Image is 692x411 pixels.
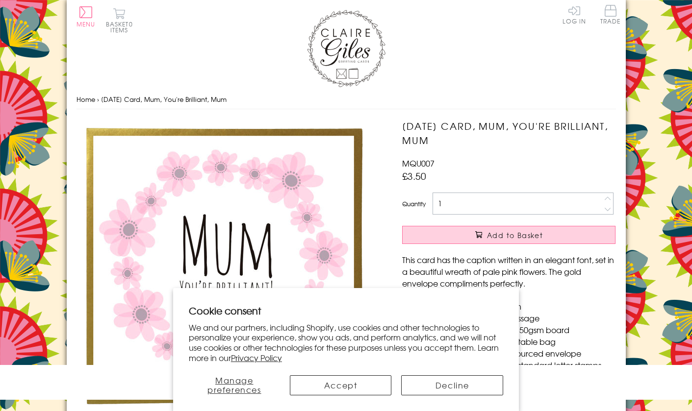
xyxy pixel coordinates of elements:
[77,20,96,28] span: Menu
[402,254,615,289] p: This card has the caption written in an elegant font, set in a beautiful wreath of pale pink flow...
[97,95,99,104] span: ›
[231,352,282,363] a: Privacy Policy
[487,230,543,240] span: Add to Basket
[402,199,426,208] label: Quantity
[77,95,95,104] a: Home
[106,8,133,33] button: Basket0 items
[600,5,621,26] a: Trade
[402,226,615,244] button: Add to Basket
[189,304,504,317] h2: Cookie consent
[600,5,621,24] span: Trade
[207,374,261,395] span: Manage preferences
[402,119,615,147] h1: [DATE] Card, Mum, You're Brilliant, Mum
[77,6,96,27] button: Menu
[307,10,385,87] img: Claire Giles Greetings Cards
[189,322,504,363] p: We and our partners, including Shopify, use cookies and other technologies to personalize your ex...
[290,375,392,395] button: Accept
[402,157,435,169] span: MQU007
[402,169,426,183] span: £3.50
[189,375,280,395] button: Manage preferences
[101,95,227,104] span: [DATE] Card, Mum, You're Brilliant, Mum
[563,5,586,24] a: Log In
[401,375,503,395] button: Decline
[77,90,616,110] nav: breadcrumbs
[110,20,133,34] span: 0 items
